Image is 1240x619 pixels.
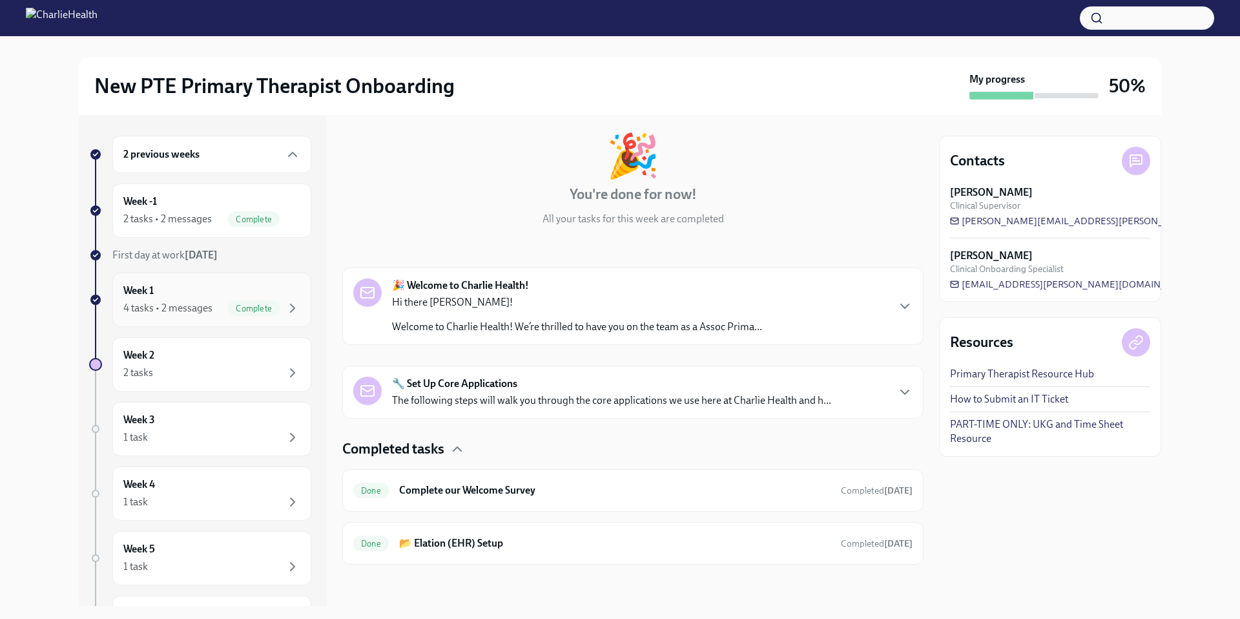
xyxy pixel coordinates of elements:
[392,393,831,408] p: The following steps will walk you through the core applications we use here at Charlie Health and...
[112,249,218,261] span: First day at work
[841,538,913,550] span: September 18th, 2025 22:16
[392,377,517,391] strong: 🔧 Set Up Core Applications
[123,147,200,162] h6: 2 previous weeks
[1109,74,1146,98] h3: 50%
[123,194,157,209] h6: Week -1
[950,151,1005,171] h4: Contacts
[950,200,1020,212] span: Clinical Supervisor
[353,539,389,549] span: Done
[112,136,311,173] div: 2 previous weeks
[123,560,148,574] div: 1 task
[950,367,1094,381] a: Primary Therapist Resource Hub
[606,134,659,177] div: 🎉
[353,533,913,554] a: Done📂 Elation (EHR) SetupCompleted[DATE]
[542,212,724,226] p: All your tasks for this week are completed
[950,185,1033,200] strong: [PERSON_NAME]
[89,248,311,262] a: First day at work[DATE]
[399,483,831,498] h6: Complete our Welcome Survey
[228,304,280,313] span: Complete
[570,185,697,204] h4: You're done for now!
[94,73,455,99] h2: New PTE Primary Therapist Onboarding
[89,273,311,327] a: Week 14 tasks • 2 messagesComplete
[89,337,311,392] a: Week 22 tasks
[185,249,218,261] strong: [DATE]
[123,495,148,509] div: 1 task
[950,417,1150,446] a: PART-TIME ONLY: UKG and Time Sheet Resource
[950,249,1033,263] strong: [PERSON_NAME]
[969,72,1025,87] strong: My progress
[884,485,913,496] strong: [DATE]
[123,430,148,445] div: 1 task
[89,531,311,585] a: Week 51 task
[884,538,913,549] strong: [DATE]
[950,263,1064,275] span: Clinical Onboarding Specialist
[399,536,831,551] h6: 📂 Elation (EHR) Setup
[89,402,311,456] a: Week 31 task
[392,320,762,334] p: Welcome to Charlie Health! We’re thrilled to have you on the team as a Assoc Prima...
[392,295,762,309] p: Hi there [PERSON_NAME]!
[123,212,212,226] div: 2 tasks • 2 messages
[123,413,155,427] h6: Week 3
[89,184,311,238] a: Week -12 tasks • 2 messagesComplete
[841,485,913,497] span: September 12th, 2025 17:15
[353,486,389,496] span: Done
[123,301,212,315] div: 4 tasks • 2 messages
[123,542,155,556] h6: Week 5
[950,392,1068,406] a: How to Submit an IT Ticket
[228,215,280,224] span: Complete
[89,467,311,521] a: Week 41 task
[123,477,155,492] h6: Week 4
[353,480,913,501] a: DoneComplete our Welcome SurveyCompleted[DATE]
[123,366,153,380] div: 2 tasks
[123,348,154,362] h6: Week 2
[950,278,1197,291] a: [EMAIL_ADDRESS][PERSON_NAME][DOMAIN_NAME]
[26,8,98,28] img: CharlieHealth
[342,439,924,459] div: Completed tasks
[841,485,913,496] span: Completed
[841,538,913,549] span: Completed
[123,284,154,298] h6: Week 1
[342,439,444,459] h4: Completed tasks
[950,333,1013,352] h4: Resources
[392,278,529,293] strong: 🎉 Welcome to Charlie Health!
